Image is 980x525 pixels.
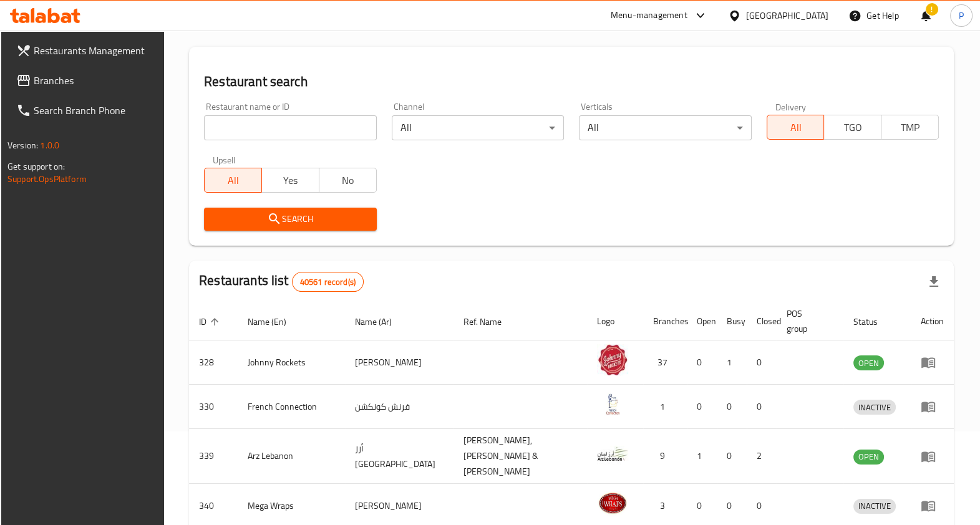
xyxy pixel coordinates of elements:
[747,302,777,340] th: Closed
[853,400,896,415] div: INACTIVE
[454,429,588,484] td: [PERSON_NAME],[PERSON_NAME] & [PERSON_NAME]
[775,102,807,111] label: Delivery
[886,118,934,137] span: TMP
[921,498,944,513] div: Menu
[463,314,518,329] span: Ref. Name
[597,438,628,470] img: Arz Lebanon
[189,429,238,484] td: 339
[853,499,896,513] span: INACTIVE
[959,9,964,22] span: P
[204,115,376,140] input: Search for restaurant name or ID..
[213,155,236,164] label: Upsell
[345,340,454,385] td: [PERSON_NAME]
[587,302,643,340] th: Logo
[919,267,949,297] div: Export file
[747,429,777,484] td: 2
[687,340,717,385] td: 0
[392,115,564,140] div: All
[199,271,364,292] h2: Restaurants list
[767,115,825,140] button: All
[747,385,777,429] td: 0
[261,168,319,193] button: Yes
[204,72,939,91] h2: Restaurant search
[747,340,777,385] td: 0
[597,388,628,420] img: French Connection
[324,171,372,190] span: No
[6,95,165,125] a: Search Branch Phone
[199,314,223,329] span: ID
[40,137,59,153] span: 1.0.0
[7,171,87,187] a: Support.OpsPlatform
[345,429,454,484] td: أرز [GEOGRAPHIC_DATA]
[643,302,687,340] th: Branches
[717,385,747,429] td: 0
[911,302,954,340] th: Action
[238,385,345,429] td: French Connection
[597,344,628,375] img: Johnny Rockets
[921,399,944,414] div: Menu
[214,211,366,227] span: Search
[204,208,376,231] button: Search
[579,115,751,140] div: All
[189,385,238,429] td: 330
[238,429,345,484] td: Arz Lebanon
[7,158,65,175] span: Get support on:
[643,429,687,484] td: 9
[687,429,717,484] td: 1
[823,115,881,140] button: TGO
[643,385,687,429] td: 1
[6,65,165,95] a: Branches
[921,355,944,370] div: Menu
[597,488,628,519] img: Mega Wraps
[355,314,408,329] span: Name (Ar)
[611,8,687,23] div: Menu-management
[853,356,884,370] span: OPEN
[787,306,828,336] span: POS group
[853,314,894,329] span: Status
[238,340,345,385] td: Johnny Rockets
[853,400,896,415] span: INACTIVE
[34,103,155,118] span: Search Branch Phone
[687,385,717,429] td: 0
[853,450,884,465] div: OPEN
[204,168,262,193] button: All
[881,115,939,140] button: TMP
[34,73,155,88] span: Branches
[345,385,454,429] td: فرنش كونكشن
[772,118,820,137] span: All
[6,36,165,65] a: Restaurants Management
[829,118,876,137] span: TGO
[210,171,257,190] span: All
[643,340,687,385] td: 37
[717,340,747,385] td: 1
[319,168,377,193] button: No
[687,302,717,340] th: Open
[292,272,364,292] div: Total records count
[293,276,363,288] span: 40561 record(s)
[34,43,155,58] span: Restaurants Management
[717,429,747,484] td: 0
[921,449,944,464] div: Menu
[7,137,38,153] span: Version:
[189,340,238,385] td: 328
[248,314,303,329] span: Name (En)
[853,450,884,464] span: OPEN
[746,9,828,22] div: [GEOGRAPHIC_DATA]
[717,302,747,340] th: Busy
[267,171,314,190] span: Yes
